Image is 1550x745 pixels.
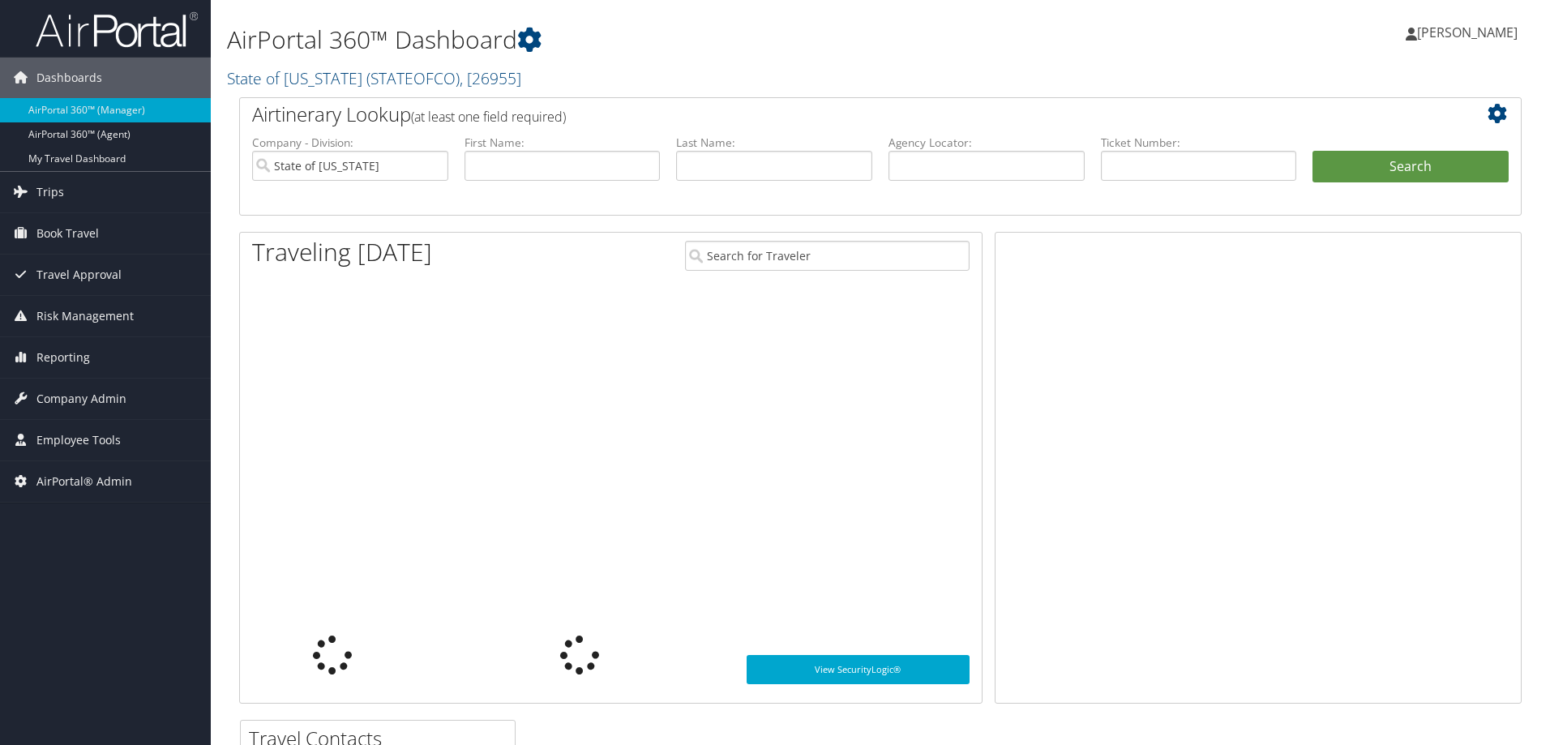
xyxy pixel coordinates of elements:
[36,461,132,502] span: AirPortal® Admin
[252,235,432,269] h1: Traveling [DATE]
[227,23,1098,57] h1: AirPortal 360™ Dashboard
[36,213,99,254] span: Book Travel
[1406,8,1534,57] a: [PERSON_NAME]
[36,11,198,49] img: airportal-logo.png
[1312,151,1509,183] button: Search
[252,101,1402,128] h2: Airtinerary Lookup
[36,337,90,378] span: Reporting
[1101,135,1297,151] label: Ticket Number:
[888,135,1085,151] label: Agency Locator:
[1417,24,1518,41] span: [PERSON_NAME]
[36,255,122,295] span: Travel Approval
[685,241,970,271] input: Search for Traveler
[227,67,521,89] a: State of [US_STATE]
[36,296,134,336] span: Risk Management
[252,135,448,151] label: Company - Division:
[36,58,102,98] span: Dashboards
[36,420,121,460] span: Employee Tools
[36,379,126,419] span: Company Admin
[366,67,460,89] span: ( STATEOFCO )
[36,172,64,212] span: Trips
[676,135,872,151] label: Last Name:
[411,108,566,126] span: (at least one field required)
[465,135,661,151] label: First Name:
[747,655,970,684] a: View SecurityLogic®
[460,67,521,89] span: , [ 26955 ]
